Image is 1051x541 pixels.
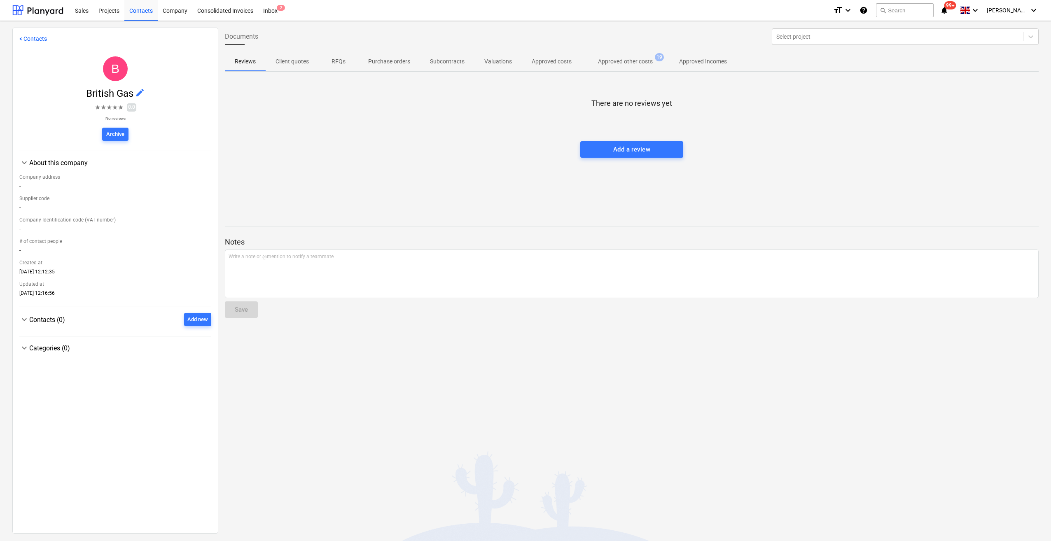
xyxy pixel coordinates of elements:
[329,57,348,66] p: RFQs
[880,7,886,14] span: search
[225,237,1039,247] p: Notes
[100,103,106,112] span: ★
[102,128,128,141] button: Archive
[111,62,119,75] span: B
[19,171,211,183] div: Company address
[235,57,256,66] p: Reviews
[430,57,465,66] p: Subcontracts
[987,7,1028,14] span: [PERSON_NAME]
[86,88,135,99] span: British Gas
[184,313,211,326] button: Add new
[19,343,211,353] div: Categories (0)
[613,144,650,155] div: Add a review
[19,235,211,247] div: # of contact people
[484,57,512,66] p: Valuations
[1010,501,1051,541] iframe: Chat Widget
[970,5,980,15] i: keyboard_arrow_down
[19,158,211,168] div: About this company
[859,5,868,15] i: Knowledge base
[19,278,211,290] div: Updated at
[29,159,211,167] div: About this company
[19,326,211,329] div: Contacts (0)Add new
[19,247,211,257] div: -
[135,88,145,98] span: edit
[19,214,211,226] div: Company Identification code (VAT number)
[19,353,211,356] div: Categories (0)
[843,5,853,15] i: keyboard_arrow_down
[19,290,211,299] div: [DATE] 12:16:56
[940,5,948,15] i: notifications
[679,57,727,66] p: Approved Incomes
[276,57,309,66] p: Client quotes
[127,103,136,111] span: 0.0
[19,226,211,235] div: -
[368,57,410,66] p: Purchase orders
[19,257,211,269] div: Created at
[19,343,29,353] span: keyboard_arrow_down
[833,5,843,15] i: format_size
[944,1,956,9] span: 99+
[95,116,136,121] p: No reviews
[19,205,211,214] div: -
[598,57,653,66] p: Approved other costs
[187,315,208,324] div: Add new
[95,103,100,112] span: ★
[19,192,211,205] div: Supplier code
[19,158,29,168] span: keyboard_arrow_down
[29,344,211,352] div: Categories (0)
[19,35,47,42] a: < Contacts
[277,5,285,11] span: 2
[29,316,65,324] span: Contacts (0)
[19,183,211,192] div: -
[112,103,118,112] span: ★
[103,56,128,81] div: British
[1029,5,1039,15] i: keyboard_arrow_down
[106,103,112,112] span: ★
[19,269,211,278] div: [DATE] 12:12:35
[106,130,124,139] div: Archive
[118,103,124,112] span: ★
[532,57,572,66] p: Approved costs
[876,3,934,17] button: Search
[580,141,683,158] button: Add a review
[591,98,672,108] p: There are no reviews yet
[655,53,664,61] span: 19
[19,315,29,324] span: keyboard_arrow_down
[19,313,211,326] div: Contacts (0)Add new
[19,168,211,299] div: About this company
[225,32,258,42] span: Documents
